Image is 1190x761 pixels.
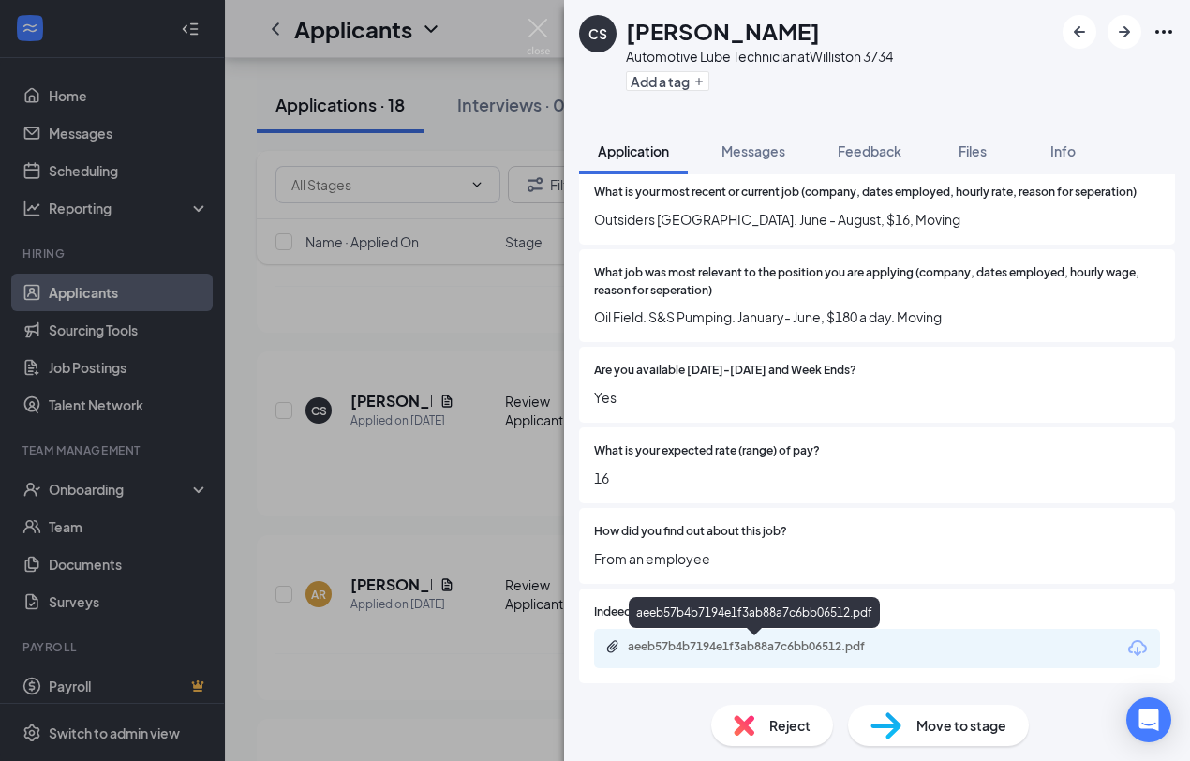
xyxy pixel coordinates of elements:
[626,71,709,91] button: PlusAdd a tag
[594,306,1160,327] span: Oil Field. S&S Pumping. January- June, $180 a day. Moving
[594,604,677,621] span: Indeed Resume
[605,639,909,657] a: Paperclipaeeb57b4b7194e1f3ab88a7c6bb06512.pdf
[1068,21,1091,43] svg: ArrowLeftNew
[1113,21,1136,43] svg: ArrowRight
[628,639,890,654] div: aeeb57b4b7194e1f3ab88a7c6bb06512.pdf
[629,597,880,628] div: aeeb57b4b7194e1f3ab88a7c6bb06512.pdf
[594,264,1160,300] span: What job was most relevant to the position you are applying (company, dates employed, hourly wage...
[693,76,705,87] svg: Plus
[1108,15,1141,49] button: ArrowRight
[626,47,893,66] div: Automotive Lube Technician at Williston 3734
[594,209,1160,230] span: Outsiders [GEOGRAPHIC_DATA]. June - August, $16, Moving
[916,715,1006,736] span: Move to stage
[598,142,669,159] span: Application
[721,142,785,159] span: Messages
[1126,637,1149,660] svg: Download
[769,715,811,736] span: Reject
[594,184,1137,201] span: What is your most recent or current job (company, dates employed, hourly rate, reason for seperat...
[594,442,820,460] span: What is your expected rate (range) of pay?
[594,548,1160,569] span: From an employee
[594,387,1160,408] span: Yes
[1153,21,1175,43] svg: Ellipses
[959,142,987,159] span: Files
[1050,142,1076,159] span: Info
[605,639,620,654] svg: Paperclip
[1126,697,1171,742] div: Open Intercom Messenger
[1063,15,1096,49] button: ArrowLeftNew
[838,142,901,159] span: Feedback
[588,24,607,43] div: CS
[594,468,1160,488] span: 16
[594,362,856,380] span: Are you available [DATE]-[DATE] and Week Ends?
[594,523,787,541] span: How did you find out about this job?
[626,15,820,47] h1: [PERSON_NAME]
